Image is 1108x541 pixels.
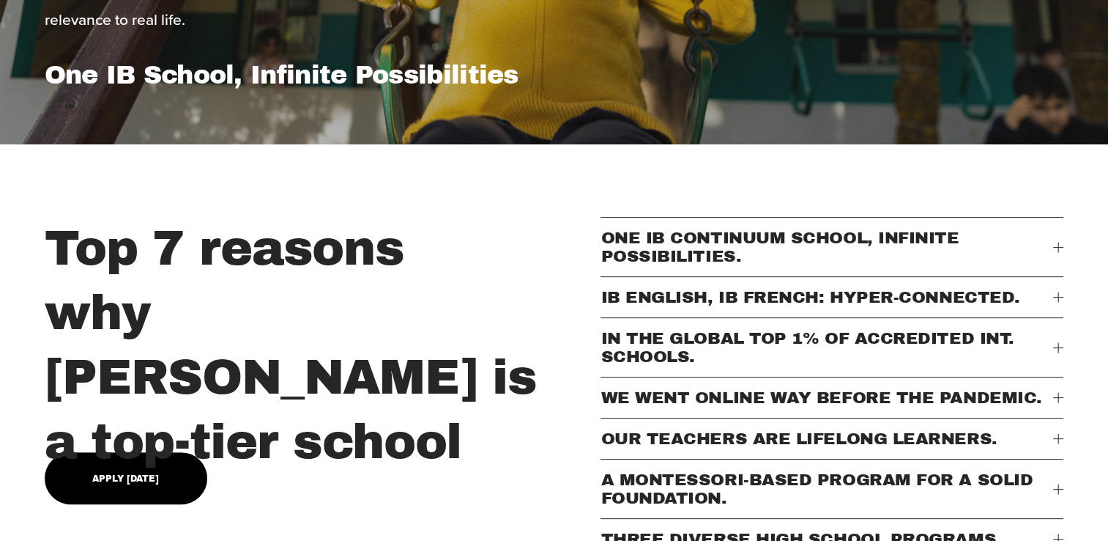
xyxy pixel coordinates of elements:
[601,229,1053,265] span: ONE IB CONTINUUM SCHOOL, INFINITE POSSIBILITIES.
[601,288,1053,306] span: IB ENGLISH, IB FRENCH: HYPER-CONNECTED.
[601,277,1063,317] button: IB ENGLISH, IB FRENCH: HYPER-CONNECTED.
[601,430,1053,448] span: OUR TEACHERS ARE LIFELONG LEARNERS.
[45,452,208,504] a: Apply [DATE]
[601,389,1053,407] span: WE WENT ONLINE WAY BEFORE THE PANDEMIC.
[601,378,1063,418] button: WE WENT ONLINE WAY BEFORE THE PANDEMIC.
[601,318,1063,377] button: IN THE GLOBAL TOP 1% OF ACCREDITED INT. SCHOOLS.
[601,419,1063,459] button: OUR TEACHERS ARE LIFELONG LEARNERS.
[601,329,1053,366] span: IN THE GLOBAL TOP 1% OF ACCREDITED INT. SCHOOLS.
[601,218,1063,276] button: ONE IB CONTINUUM SCHOOL, INFINITE POSSIBILITIES.
[601,460,1063,518] button: A MONTESSORI-BASED PROGRAM FOR A SOLID FOUNDATION.
[601,471,1053,507] span: A MONTESSORI-BASED PROGRAM FOR A SOLID FOUNDATION.
[45,217,593,474] h2: Top 7 reasons why [PERSON_NAME] is a top-tier school
[45,59,550,90] h1: One IB School, Infinite Possibilities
